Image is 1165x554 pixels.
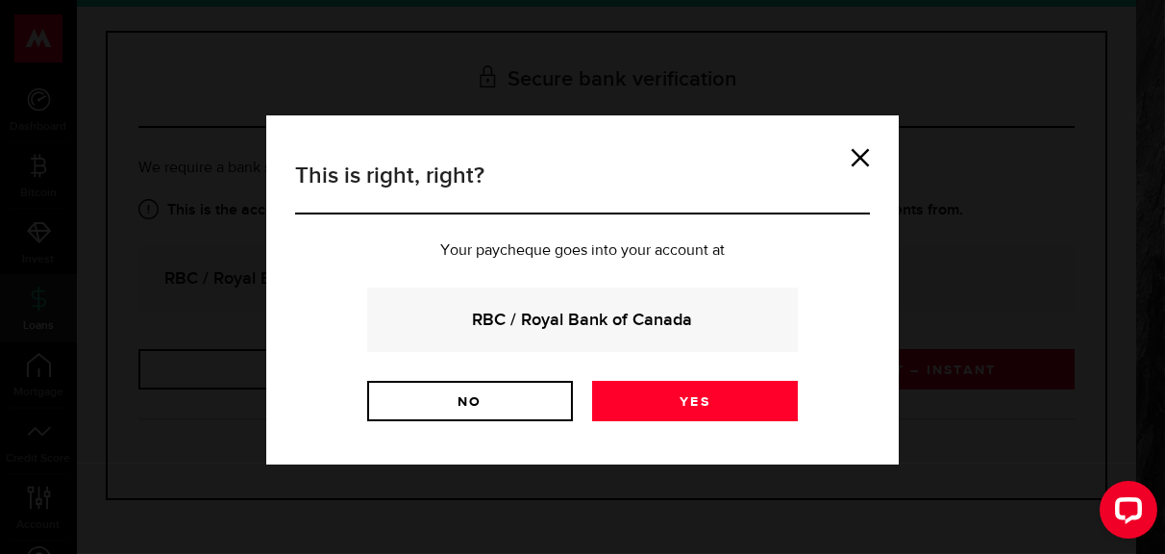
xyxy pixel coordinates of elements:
h3: This is right, right? [295,159,870,214]
iframe: LiveChat chat widget [1084,473,1165,554]
p: Your paycheque goes into your account at [295,243,870,259]
a: No [367,381,573,421]
a: Yes [592,381,798,421]
strong: RBC / Royal Bank of Canada [393,307,772,333]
